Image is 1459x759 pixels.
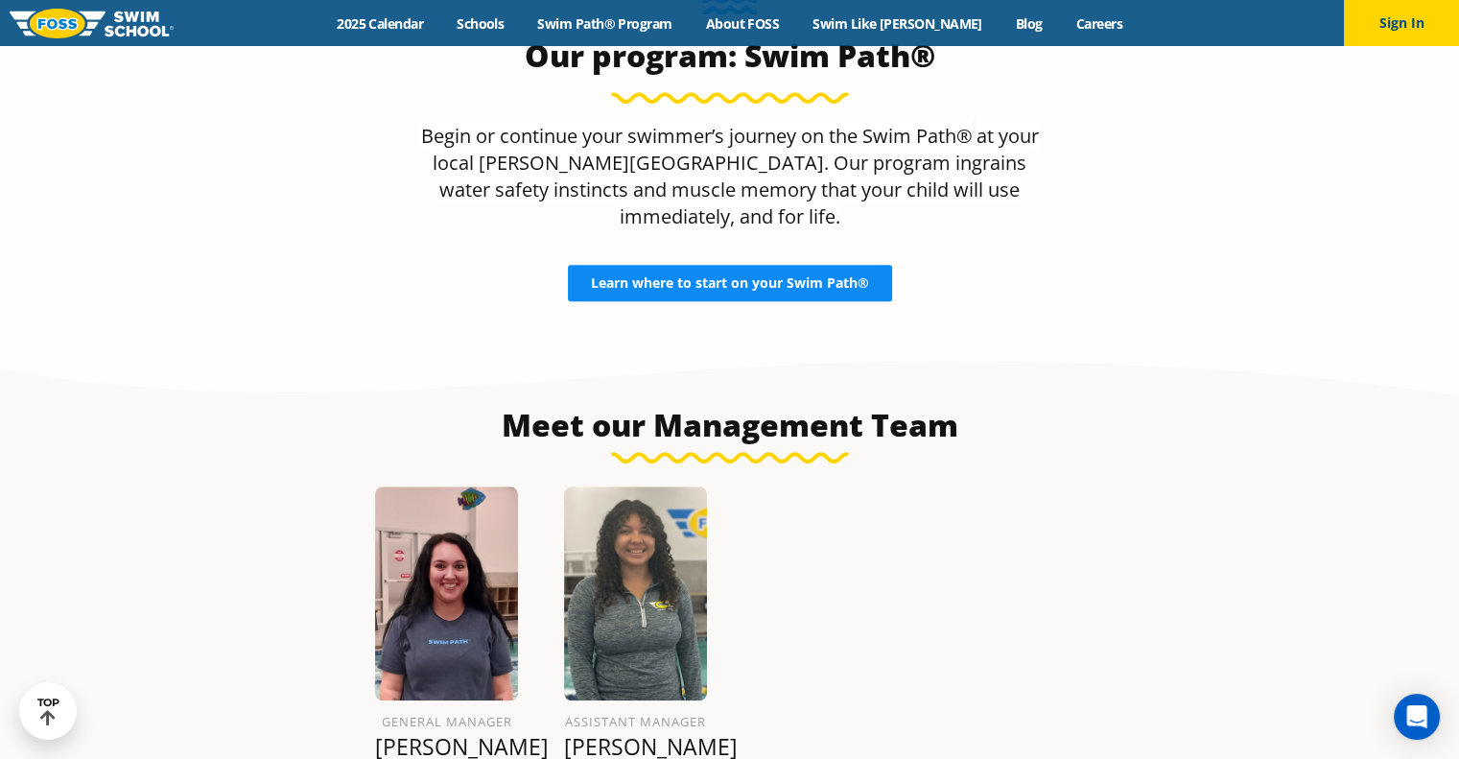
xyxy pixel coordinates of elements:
h6: assistant manager [564,710,707,733]
a: Schools [440,14,521,33]
a: Swim Like [PERSON_NAME] [796,14,1000,33]
span: Learn where to start on your Swim Path® [591,276,869,290]
img: Jasmine-Brewton.png [564,486,707,700]
h6: General Manager [375,710,518,733]
img: Ellie-Meyers.png [375,486,518,700]
h3: Our program: Swim Path® [412,36,1048,75]
a: 2025 Calendar [320,14,440,33]
span: Begin or continue your swimmer’s journey on the Swim Path® [421,123,973,149]
div: Open Intercom Messenger [1394,694,1440,740]
span: at your local [PERSON_NAME][GEOGRAPHIC_DATA]. Our program ingrains water safety instincts and mus... [433,123,1039,229]
a: About FOSS [689,14,796,33]
h3: Meet our Management Team [277,406,1183,444]
div: TOP [37,697,59,726]
a: Swim Path® Program [521,14,689,33]
a: Careers [1059,14,1139,33]
a: Blog [999,14,1059,33]
a: Learn where to start on your Swim Path® [568,265,892,301]
img: FOSS Swim School Logo [10,9,174,38]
